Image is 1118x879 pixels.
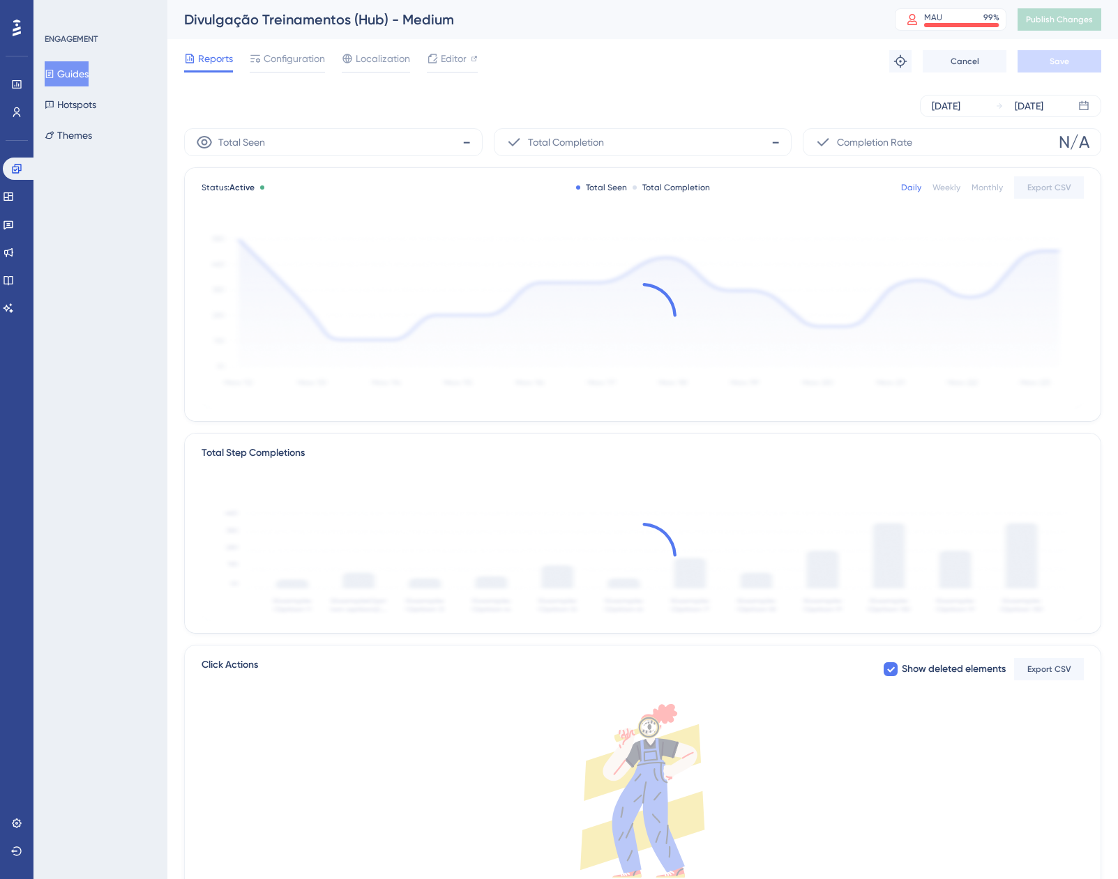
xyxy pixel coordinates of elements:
button: Cancel [923,50,1006,72]
span: Export CSV [1027,664,1071,675]
div: [DATE] [1015,98,1043,114]
button: Save [1018,50,1101,72]
span: Completion Rate [837,134,912,151]
button: Guides [45,61,89,86]
span: Total Completion [528,134,604,151]
button: Themes [45,123,92,148]
span: Click Actions [202,657,258,682]
button: Export CSV [1014,658,1084,680]
span: - [771,131,780,153]
span: Configuration [264,50,325,67]
div: Daily [901,182,921,193]
span: Cancel [951,56,979,67]
span: Save [1050,56,1069,67]
span: Status: [202,182,255,193]
div: Total Completion [633,182,710,193]
button: Export CSV [1014,176,1084,199]
span: Localization [356,50,410,67]
div: Divulgação Treinamentos (Hub) - Medium [184,10,860,29]
div: Weekly [932,182,960,193]
span: N/A [1059,131,1089,153]
div: Total Step Completions [202,445,305,461]
div: MAU [924,12,942,23]
span: Show deleted elements [902,661,1006,678]
span: Editor [441,50,467,67]
button: Hotspots [45,92,96,117]
span: Active [229,183,255,192]
span: Reports [198,50,233,67]
div: [DATE] [932,98,960,114]
span: Export CSV [1027,182,1071,193]
div: 99 % [983,12,999,23]
div: Total Seen [576,182,627,193]
div: ENGAGEMENT [45,33,98,45]
span: Publish Changes [1026,14,1093,25]
span: - [462,131,471,153]
button: Publish Changes [1018,8,1101,31]
div: Monthly [972,182,1003,193]
span: Total Seen [218,134,265,151]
